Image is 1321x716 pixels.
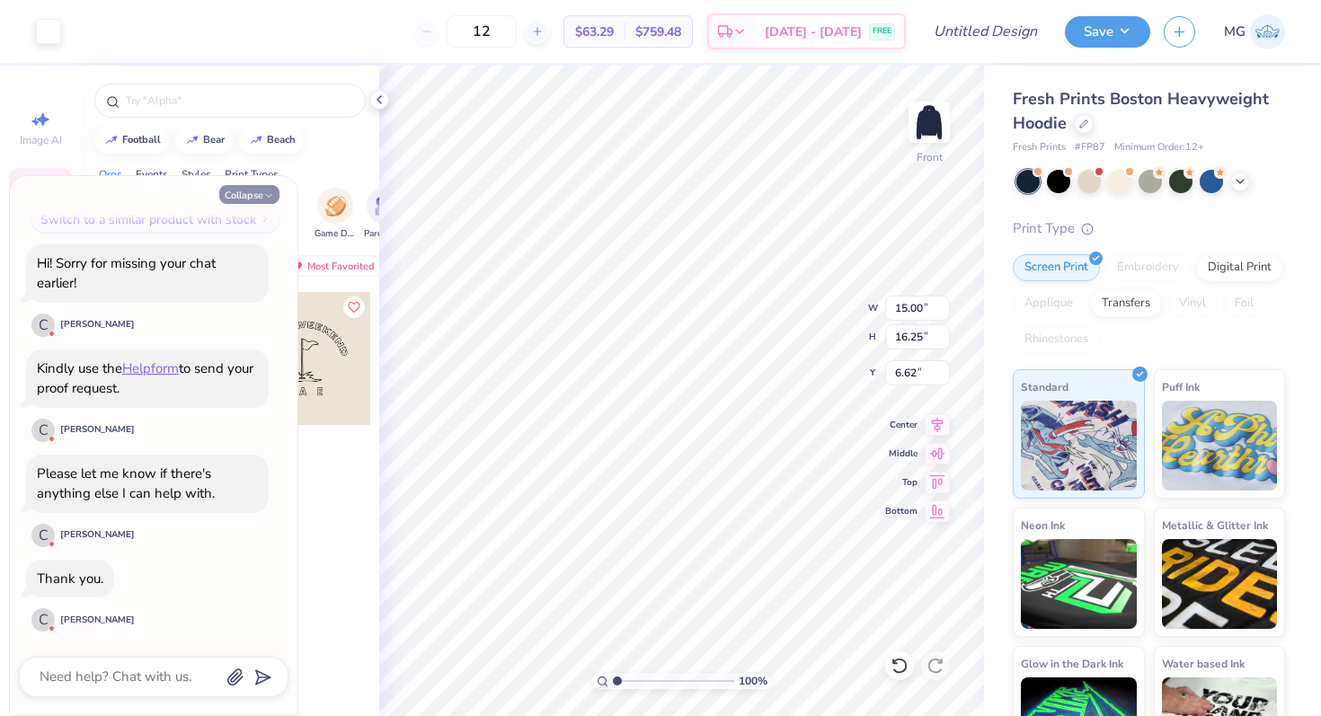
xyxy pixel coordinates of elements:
[281,255,383,277] div: Most Favorited
[1013,290,1085,317] div: Applique
[60,614,135,627] div: [PERSON_NAME]
[1021,516,1065,535] span: Neon Ink
[1224,22,1246,42] span: MG
[873,25,891,38] span: FREE
[325,196,346,217] img: Game Day Image
[364,227,405,241] span: Parent's Weekend
[60,318,135,331] div: [PERSON_NAME]
[885,447,918,460] span: Middle
[885,419,918,431] span: Center
[1013,88,1269,134] span: Fresh Prints Boston Heavyweight Hoodie
[37,464,215,503] div: Please let me know if there's anything else I can help with.
[260,214,270,225] img: Switch to a similar product with stock
[635,22,681,41] span: $759.48
[885,505,918,517] span: Bottom
[219,185,279,204] button: Collapse
[364,188,405,241] button: filter button
[1105,254,1191,281] div: Embroidery
[124,92,354,110] input: Try "Alpha"
[1013,218,1285,239] div: Print Type
[343,296,365,318] button: Like
[1167,290,1218,317] div: Vinyl
[765,22,862,41] span: [DATE] - [DATE]
[917,149,943,165] div: Front
[182,166,211,182] div: Styles
[885,476,918,489] span: Top
[1162,516,1268,535] span: Metallic & Glitter Ink
[1162,539,1278,629] img: Metallic & Glitter Ink
[1224,14,1285,49] a: MG
[1021,539,1137,629] img: Neon Ink
[1021,401,1137,491] img: Standard
[31,608,55,632] div: C
[225,166,279,182] div: Print Types
[104,135,119,146] img: trend_line.gif
[20,133,62,147] span: Image AI
[919,13,1051,49] input: Untitled Design
[1075,140,1105,155] span: # FP87
[60,423,135,437] div: [PERSON_NAME]
[1162,654,1245,673] span: Water based Ink
[185,135,199,146] img: trend_line.gif
[31,419,55,442] div: C
[267,135,296,145] div: beach
[37,359,122,377] div: Kindly use the
[1114,140,1204,155] span: Minimum Order: 12 +
[122,359,179,377] a: Helpform
[911,104,947,140] img: Front
[1021,654,1123,673] span: Glow in the Dark Ink
[1013,140,1066,155] span: Fresh Prints
[31,314,55,337] div: C
[315,227,356,241] span: Game Day
[31,524,55,547] div: C
[1013,254,1100,281] div: Screen Print
[447,15,517,48] input: – –
[31,205,280,234] button: Switch to a similar product with stock
[239,127,304,154] button: beach
[1196,254,1283,281] div: Digital Print
[739,673,767,689] span: 100 %
[1090,290,1162,317] div: Transfers
[1065,16,1150,48] button: Save
[575,22,614,41] span: $63.29
[1021,377,1068,396] span: Standard
[94,127,169,154] button: football
[60,528,135,542] div: [PERSON_NAME]
[1162,401,1278,491] img: Puff Ink
[175,127,233,154] button: bear
[203,135,225,145] div: bear
[315,188,356,241] div: filter for Game Day
[249,135,263,146] img: trend_line.gif
[37,570,103,588] div: Thank you.
[1162,377,1200,396] span: Puff Ink
[1223,290,1265,317] div: Foil
[122,135,161,145] div: football
[364,188,405,241] div: filter for Parent's Weekend
[136,166,168,182] div: Events
[99,166,122,182] div: Orgs
[375,196,395,217] img: Parent's Weekend Image
[37,254,216,293] div: Hi! Sorry for missing your chat earlier!
[315,188,356,241] button: filter button
[1250,14,1285,49] img: Mikah Giles
[1013,326,1100,353] div: Rhinestones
